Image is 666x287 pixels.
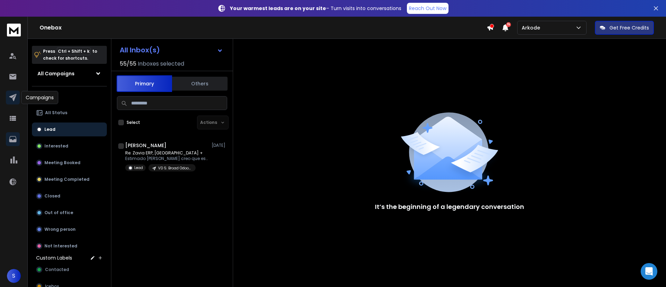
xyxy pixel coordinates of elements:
[43,48,97,62] p: Press to check for shortcuts.
[409,5,446,12] p: Reach Out Now
[375,202,524,212] p: It’s the beginning of a legendary conversation
[32,156,107,170] button: Meeting Booked
[120,60,136,68] span: 55 / 55
[32,106,107,120] button: All Status
[32,123,107,136] button: Lead
[32,172,107,186] button: Meeting Completed
[44,210,73,216] p: Out of office
[595,21,654,35] button: Get Free Credits
[7,269,21,283] button: S
[45,267,69,272] span: Contacted
[32,189,107,203] button: Closed
[57,47,91,55] span: Ctrl + Shift + k
[114,43,229,57] button: All Inbox(s)
[44,193,60,199] p: Closed
[32,67,107,81] button: All Campaigns
[125,156,208,161] p: Estimado [PERSON_NAME] creo que está
[32,263,107,277] button: Contacted
[32,222,107,236] button: Wrong person
[407,3,449,14] a: Reach Out Now
[230,5,401,12] p: – Turn visits into conversations
[36,254,72,261] h3: Custom Labels
[44,143,68,149] p: Interested
[44,160,80,166] p: Meeting Booked
[127,120,140,125] label: Select
[44,177,89,182] p: Meeting Completed
[609,24,649,31] p: Get Free Credits
[230,5,326,12] strong: Your warmest leads are on your site
[522,24,543,31] p: Arkode
[44,243,77,249] p: Not Interested
[37,70,75,77] h1: All Campaigns
[506,22,511,27] span: 15
[32,206,107,220] button: Out of office
[21,91,58,104] div: Campaigns
[641,263,657,280] div: Open Intercom Messenger
[212,143,227,148] p: [DATE]
[134,165,143,170] p: Lead
[117,75,172,92] button: Primary
[44,227,76,232] p: Wrong person
[120,47,160,53] h1: All Inbox(s)
[158,166,191,171] p: VD 5: Broad Odoo_Campaign - ARKODE
[125,150,208,156] p: Re: Zavia ERP, [GEOGRAPHIC_DATA] +
[32,92,107,102] h3: Filters
[40,24,487,32] h1: Onebox
[32,239,107,253] button: Not Interested
[138,60,184,68] h3: Inboxes selected
[45,110,67,116] p: All Status
[44,127,55,132] p: Lead
[125,142,166,149] h1: [PERSON_NAME]
[172,76,228,91] button: Others
[32,139,107,153] button: Interested
[7,24,21,36] img: logo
